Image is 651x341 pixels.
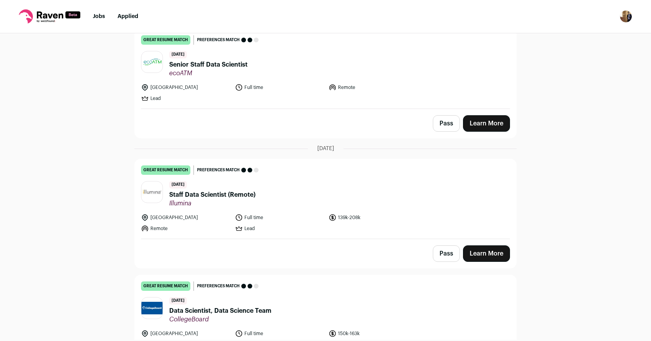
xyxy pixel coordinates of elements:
[141,165,190,175] div: great resume match
[329,214,418,221] li: 139k-208k
[169,181,187,189] span: [DATE]
[135,29,516,109] a: great resume match Preferences match [DATE] Senior Staff Data Scientist ecoATM [GEOGRAPHIC_DATA] ...
[329,83,418,91] li: Remote
[141,214,230,221] li: [GEOGRAPHIC_DATA]
[235,330,324,337] li: Full time
[463,245,510,262] a: Learn More
[463,115,510,132] a: Learn More
[141,35,190,45] div: great resume match
[197,36,240,44] span: Preferences match
[235,214,324,221] li: Full time
[141,94,230,102] li: Lead
[235,225,324,232] li: Lead
[169,316,271,323] span: CollegeBoard
[169,306,271,316] span: Data Scientist, Data Science Team
[135,159,516,239] a: great resume match Preferences match [DATE] Staff Data Scientist (Remote) Illumina [GEOGRAPHIC_DA...
[197,166,240,174] span: Preferences match
[141,330,230,337] li: [GEOGRAPHIC_DATA]
[317,145,334,152] span: [DATE]
[433,245,460,262] button: Pass
[169,200,255,207] span: Illumina
[620,10,632,23] button: Open dropdown
[93,14,105,19] a: Jobs
[169,190,255,200] span: Staff Data Scientist (Remote)
[141,225,230,232] li: Remote
[169,297,187,305] span: [DATE]
[329,330,418,337] li: 150k-163k
[433,115,460,132] button: Pass
[169,60,248,69] span: Senior Staff Data Scientist
[141,54,163,70] img: ca9887aa1e7e8e77a7d72de5694a2f54a66049ca24d809f70faa64553ebab07c.png
[141,83,230,91] li: [GEOGRAPHIC_DATA]
[197,282,240,290] span: Preferences match
[169,69,248,77] span: ecoATM
[169,51,187,58] span: [DATE]
[620,10,632,23] img: 12072902-medium_jpg
[141,189,163,196] img: 4e13def31bbf68a1ee11b1d9f2a36dd868961d9d7faa0a909730067f0a893c84.jpg
[118,14,138,19] a: Applied
[141,281,190,291] div: great resume match
[235,83,324,91] li: Full time
[141,302,163,314] img: cfb52ba93b836423ba4ae497992f271ff790f3b51a850b980c6490f462c3f813.jpg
